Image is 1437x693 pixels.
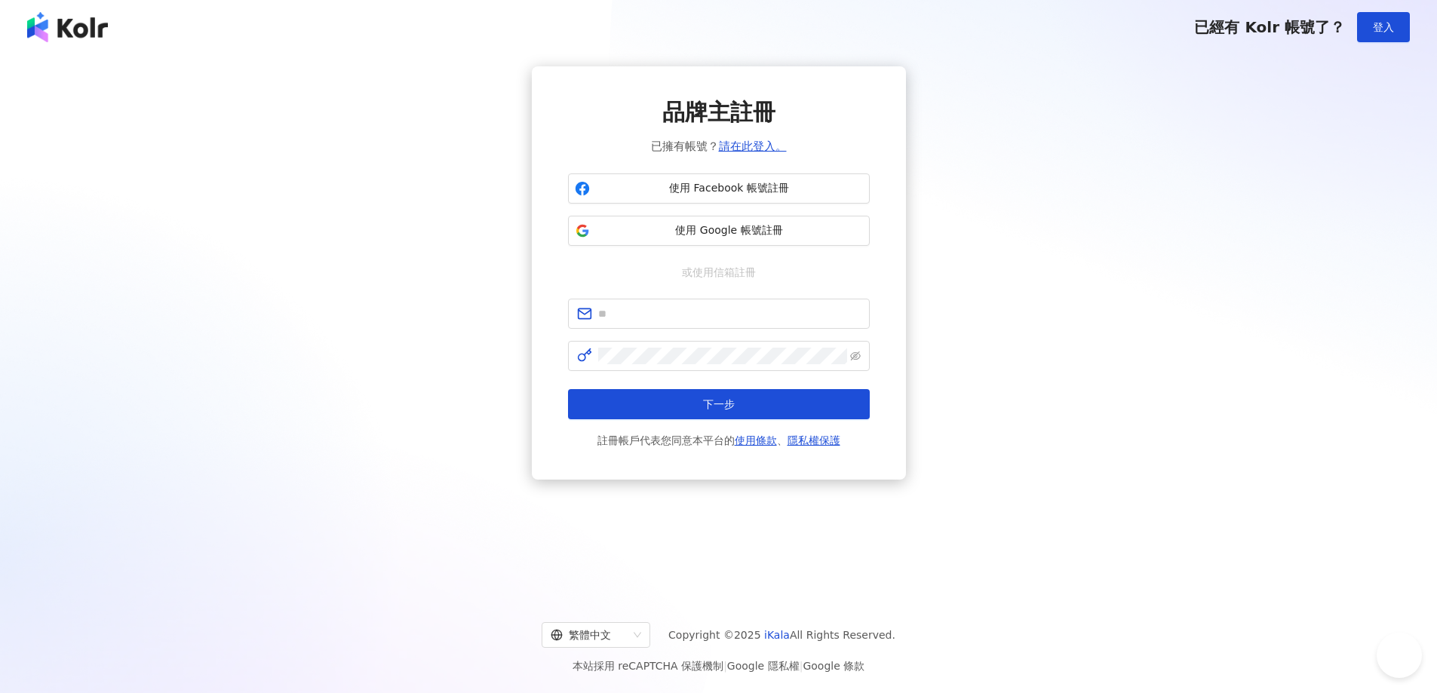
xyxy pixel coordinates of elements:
span: 本站採用 reCAPTCHA 保護機制 [573,657,864,675]
span: Copyright © 2025 All Rights Reserved. [668,626,895,644]
span: 註冊帳戶代表您同意本平台的 、 [597,431,840,449]
span: eye-invisible [850,351,861,361]
button: 使用 Google 帳號註冊 [568,216,870,246]
span: 已擁有帳號？ [651,137,787,155]
a: 隱私權保護 [788,434,840,446]
div: 繁體中文 [551,623,628,647]
img: logo [27,12,108,42]
span: 或使用信箱註冊 [671,264,766,281]
span: | [800,660,803,672]
a: Google 隱私權 [727,660,800,672]
a: iKala [764,629,790,641]
button: 下一步 [568,389,870,419]
button: 登入 [1357,12,1410,42]
span: 已經有 Kolr 帳號了？ [1194,18,1345,36]
span: 使用 Facebook 帳號註冊 [596,181,863,196]
iframe: Help Scout Beacon - Open [1377,633,1422,678]
span: 登入 [1373,21,1394,33]
a: 使用條款 [735,434,777,446]
a: Google 條款 [803,660,864,672]
span: 下一步 [703,398,735,410]
span: | [723,660,727,672]
span: 使用 Google 帳號註冊 [596,223,863,238]
button: 使用 Facebook 帳號註冊 [568,173,870,204]
span: 品牌主註冊 [662,97,775,128]
a: 請在此登入。 [719,140,787,153]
